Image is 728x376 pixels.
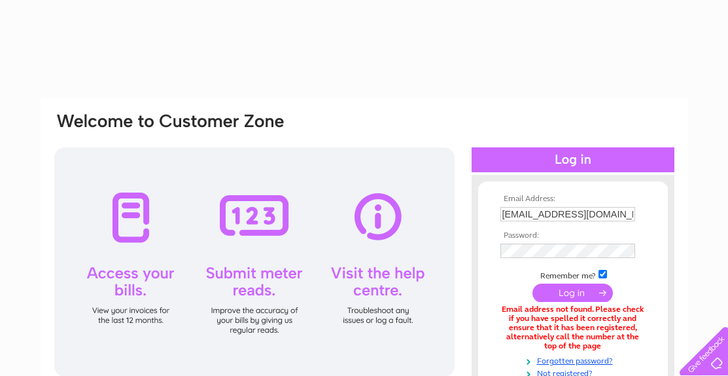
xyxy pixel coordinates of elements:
[500,305,646,350] div: Email address not found. Please check if you have spelled it correctly and ensure that it has bee...
[497,268,649,281] td: Remember me?
[500,354,649,366] a: Forgotten password?
[532,284,613,302] input: Submit
[497,231,649,240] th: Password:
[497,195,649,204] th: Email Address:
